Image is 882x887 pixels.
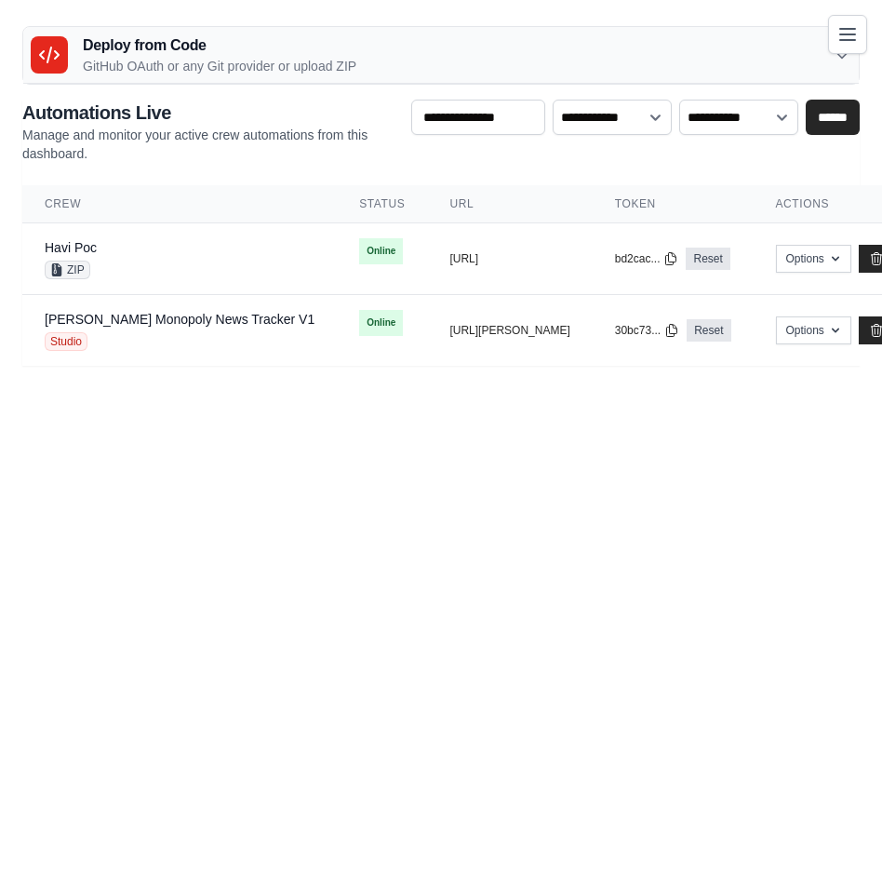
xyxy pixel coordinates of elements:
[828,15,867,54] button: Toggle navigation
[686,248,729,270] a: Reset
[45,332,87,351] span: Studio
[615,323,679,338] button: 30bc73...
[776,316,851,344] button: Options
[359,238,403,264] span: Online
[359,310,403,336] span: Online
[687,319,730,342] a: Reset
[45,312,314,327] a: [PERSON_NAME] Monopoly News Tracker V1
[22,100,396,126] h2: Automations Live
[776,245,851,273] button: Options
[22,185,337,223] th: Crew
[337,185,427,223] th: Status
[22,126,396,163] p: Manage and monitor your active crew automations from this dashboard.
[449,323,569,338] button: [URL][PERSON_NAME]
[45,240,97,255] a: Havi Poc
[615,251,679,266] button: bd2cac...
[593,185,754,223] th: Token
[789,798,882,887] iframe: Chat Widget
[83,57,356,75] p: GitHub OAuth or any Git provider or upload ZIP
[45,261,90,279] span: ZIP
[83,34,356,57] h3: Deploy from Code
[427,185,592,223] th: URL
